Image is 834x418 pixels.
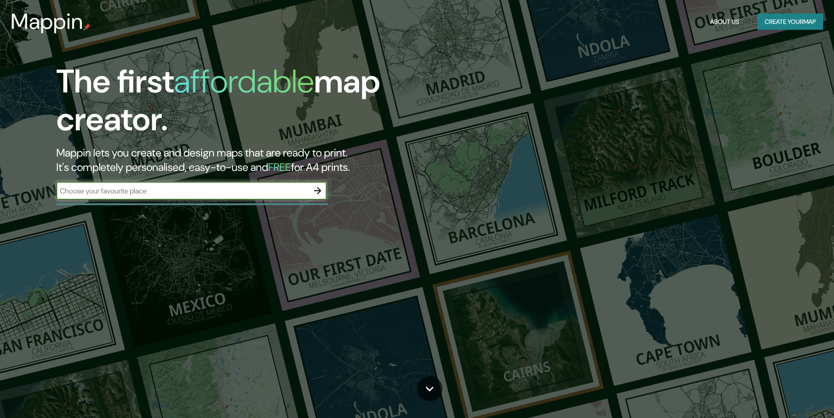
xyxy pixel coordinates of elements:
[56,146,474,175] h2: Mappin lets you create and design maps that are ready to print. It's completely personalised, eas...
[757,14,823,30] button: Create yourmap
[56,63,474,146] h1: The first map creator.
[268,160,291,174] h5: FREE
[174,60,314,102] h1: affordable
[11,9,83,34] h3: Mappin
[706,14,743,30] button: About Us
[56,186,309,196] input: Choose your favourite place
[83,23,91,31] img: mappin-pin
